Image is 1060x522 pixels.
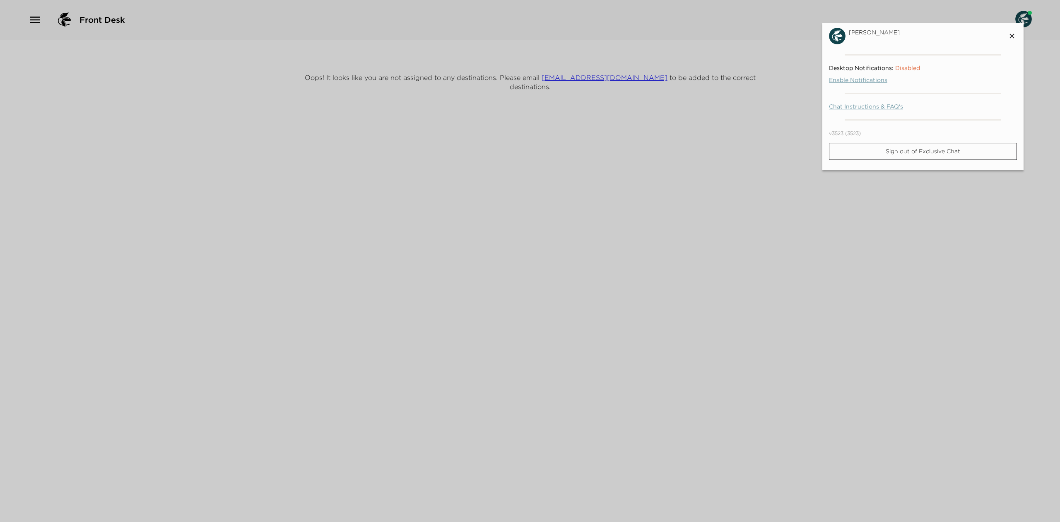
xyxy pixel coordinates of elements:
[849,29,953,36] span: [PERSON_NAME]
[885,148,961,155] p: Sign out of Exclusive Chat
[829,65,1004,71] span: Desktop Notifications:
[829,28,846,44] img: User
[895,64,920,72] span: Disabled
[829,130,861,136] span: v3523 (3523)
[829,104,1004,109] a: Chat Instructions & FAQ's
[829,77,1004,83] a: Enable Notifications
[829,143,1017,160] button: Sign out of Exclusive Chat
